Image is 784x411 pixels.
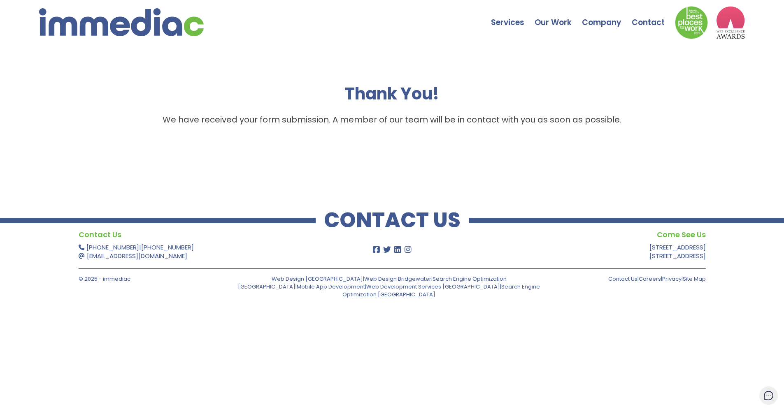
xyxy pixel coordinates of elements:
a: Privacy [662,275,682,283]
p: © 2025 - immediac [79,275,229,283]
p: | | | | | [235,275,543,298]
h4: Contact Us [79,229,334,241]
a: Search Engine Optimization [GEOGRAPHIC_DATA] [238,275,507,291]
h1: Thank You! [79,82,706,105]
a: Web Development Services [GEOGRAPHIC_DATA] [366,283,500,291]
a: [EMAIL_ADDRESS][DOMAIN_NAME] [87,252,187,260]
a: Careers [639,275,661,283]
a: Web Design Bridgewater [364,275,431,283]
a: Search Engine Optimization [GEOGRAPHIC_DATA] [342,283,540,298]
p: We have received your form submission. A member of our team will be in contact with you as soon a... [79,113,706,126]
a: Our Work [535,2,582,31]
a: [PHONE_NUMBER] [86,243,139,252]
a: Web Design [GEOGRAPHIC_DATA] [272,275,363,283]
a: Services [491,2,535,31]
p: | [79,243,334,260]
p: | | | [555,275,706,283]
a: Contact [632,2,675,31]
a: Contact Us [608,275,637,283]
img: Down [675,6,708,39]
img: logo2_wea_nobg.webp [716,6,745,39]
a: Mobile App Development [297,283,365,291]
a: [PHONE_NUMBER] [141,243,194,252]
a: Site Map [683,275,706,283]
a: Company [582,2,632,31]
h4: Come See Us [451,229,706,241]
a: [STREET_ADDRESS][STREET_ADDRESS] [649,243,706,260]
img: immediac [39,8,204,36]
h2: CONTACT US [316,212,469,229]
